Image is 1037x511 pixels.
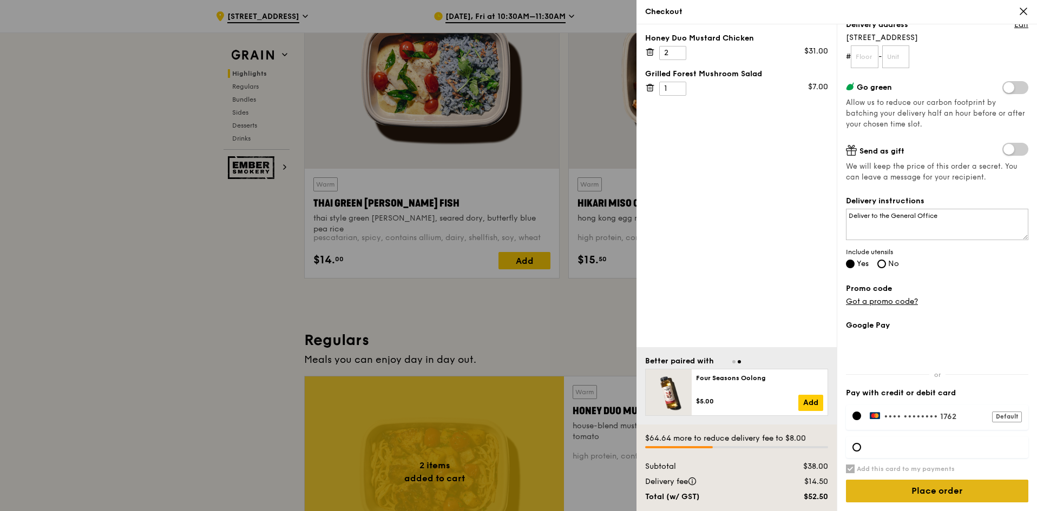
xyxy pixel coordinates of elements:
[846,19,908,30] label: Delivery address
[645,6,1028,17] div: Checkout
[870,443,1022,452] iframe: Secure card payment input frame
[846,337,1028,361] iframe: Secure payment button frame
[846,45,1028,68] form: # -
[846,297,918,306] a: Got a promo code?
[870,412,1022,421] label: •••• 1762
[639,461,769,472] div: Subtotal
[846,388,1028,399] label: Pay with credit or debit card
[639,492,769,502] div: Total (w/ GST)
[846,248,1028,256] span: Include utensils
[857,259,869,268] span: Yes
[857,464,955,473] h6: Add this card to my payments
[808,82,828,92] div: $7.00
[804,46,828,57] div: $31.00
[888,259,899,268] span: No
[846,161,1028,183] span: We will keep the price of this order a secret. You can leave a message for your recipient.
[645,433,828,444] div: $64.64 more to reduce delivery fee to $8.00
[769,492,835,502] div: $52.50
[639,476,769,487] div: Delivery fee
[846,320,1028,331] label: Google Pay
[859,147,904,156] span: Send as gift
[732,360,736,363] span: Go to slide 1
[846,260,855,268] input: Yes
[857,83,892,92] span: Go green
[992,412,1022,422] div: Default
[846,98,1025,129] span: Allow us to reduce our carbon footprint by batching your delivery half an hour before or after yo...
[696,374,823,382] div: Four Seasons Oolong
[645,33,828,44] div: Honey Duo Mustard Chicken
[877,260,886,268] input: No
[798,395,823,411] a: Add
[769,476,835,487] div: $14.50
[696,397,798,406] div: $5.00
[645,356,714,367] div: Better paired with
[846,32,1028,43] span: [STREET_ADDRESS]
[846,464,855,473] input: Add this card to my payments
[1014,19,1028,30] a: Edit
[851,45,878,68] input: Floor
[738,360,741,363] span: Go to slide 2
[870,412,881,419] img: Payment by MasterCard
[884,412,921,421] span: •••• ••••
[846,283,1028,294] label: Promo code
[645,69,828,79] div: Grilled Forest Mushroom Salad
[846,196,1028,207] label: Delivery instructions
[846,480,1028,502] input: Place order
[882,45,910,68] input: Unit
[769,461,835,472] div: $38.00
